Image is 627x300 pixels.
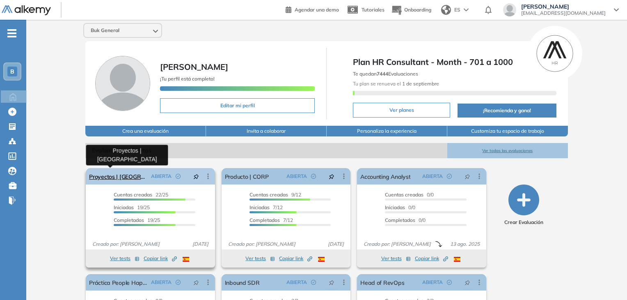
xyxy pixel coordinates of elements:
span: ES [454,6,460,14]
button: Editar mi perfil [160,98,315,113]
span: Creado por: [PERSON_NAME] [89,240,163,248]
span: [PERSON_NAME] [160,62,228,72]
span: check-circle [311,174,316,179]
img: world [441,5,451,15]
a: Proyectos | [GEOGRAPHIC_DATA] [89,168,147,185]
button: pushpin [187,276,205,289]
span: [EMAIL_ADDRESS][DOMAIN_NAME] [521,10,606,16]
span: pushpin [465,279,470,286]
span: Creado por: [PERSON_NAME] [225,240,299,248]
button: Ver tests [110,254,140,263]
img: ESP [454,257,460,262]
iframe: Chat Widget [480,205,627,300]
span: Tutoriales [362,7,384,13]
span: Evaluaciones abiertas [85,143,447,158]
span: 0/0 [385,192,434,198]
span: pushpin [329,173,334,180]
span: Iniciadas [385,204,405,210]
span: 0/0 [385,204,415,210]
span: Buk General [91,27,119,34]
span: [DATE] [325,240,347,248]
button: Customiza tu espacio de trabajo [447,126,568,136]
span: check-circle [447,280,452,285]
span: Creado por: [PERSON_NAME] [360,240,434,248]
span: ABIERTA [151,279,172,286]
span: 13 ago. 2025 [447,240,483,248]
span: Completados [385,217,415,223]
span: 22/25 [114,192,168,198]
button: Personaliza la experiencia [327,126,447,136]
span: Copiar link [144,255,177,262]
span: Cuentas creadas [385,192,423,198]
img: ESP [183,257,189,262]
span: ABIERTA [422,279,443,286]
button: pushpin [458,170,476,183]
a: Práctica People Happiness [89,274,147,291]
div: Widget de chat [480,205,627,300]
div: Proyectos | [GEOGRAPHIC_DATA] [86,145,168,165]
span: 7/12 [249,204,283,210]
span: Agendar una demo [295,7,339,13]
button: Crear Evaluación [504,185,543,226]
span: Copiar link [279,255,312,262]
img: Logo [2,5,51,16]
button: Copiar link [415,254,448,263]
span: 0/0 [385,217,426,223]
span: Iniciadas [249,204,270,210]
i: - [7,32,16,34]
span: Onboarding [404,7,431,13]
button: Ver tests [381,254,411,263]
span: ABIERTA [151,173,172,180]
img: arrow [464,8,469,12]
span: [PERSON_NAME] [521,3,606,10]
span: Cuentas creadas [114,192,152,198]
span: Completados [249,217,280,223]
a: Producto | CORP [225,168,269,185]
button: ¡Recomienda y gana! [458,104,556,118]
a: Accounting Analyst [360,168,410,185]
button: Onboarding [391,1,431,19]
span: pushpin [193,173,199,180]
b: 1 de septiembre [401,81,439,87]
span: pushpin [193,279,199,286]
button: Ver todas las evaluaciones [447,143,568,158]
span: 9/12 [249,192,301,198]
span: pushpin [465,173,470,180]
span: check-circle [311,280,316,285]
button: Copiar link [144,254,177,263]
button: Invita a colaborar [206,126,327,136]
button: Ver tests [245,254,275,263]
a: Agendar una demo [286,4,339,14]
button: pushpin [323,170,341,183]
button: pushpin [187,170,205,183]
span: B [10,68,14,75]
span: Cuentas creadas [249,192,288,198]
span: ¡Tu perfil está completo! [160,76,215,82]
span: Tu plan se renueva el [353,81,439,87]
button: Copiar link [279,254,312,263]
span: 19/25 [114,217,160,223]
span: check-circle [176,174,181,179]
span: check-circle [176,280,181,285]
span: ABIERTA [422,173,443,180]
a: Head of RevOps [360,274,404,291]
span: [DATE] [189,240,212,248]
span: ABIERTA [286,173,307,180]
span: Te quedan Evaluaciones [353,71,418,77]
span: check-circle [447,174,452,179]
span: Plan HR Consultant - Month - 701 a 1000 [353,56,556,68]
b: 7444 [377,71,388,77]
span: Completados [114,217,144,223]
a: Inbound SDR [225,274,260,291]
button: pushpin [458,276,476,289]
button: pushpin [323,276,341,289]
span: 7/12 [249,217,293,223]
img: ESP [318,257,325,262]
button: Crea una evaluación [85,126,206,136]
span: Copiar link [415,255,448,262]
span: 19/25 [114,204,150,210]
span: ABIERTA [286,279,307,286]
button: Ver planes [353,103,450,118]
span: pushpin [329,279,334,286]
span: Iniciadas [114,204,134,210]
